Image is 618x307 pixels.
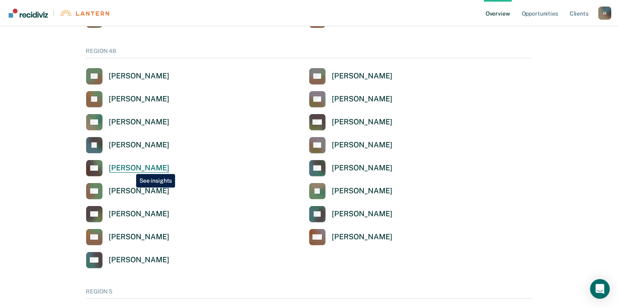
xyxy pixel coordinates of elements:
[109,209,169,219] div: [PERSON_NAME]
[109,186,169,196] div: [PERSON_NAME]
[109,71,169,81] div: [PERSON_NAME]
[309,183,392,199] a: [PERSON_NAME]
[309,114,392,131] a: [PERSON_NAME]
[9,9,48,18] img: Recidiviz
[86,68,169,85] a: [PERSON_NAME]
[598,7,611,20] div: H
[309,229,392,245] a: [PERSON_NAME]
[332,209,392,219] div: [PERSON_NAME]
[86,183,169,199] a: [PERSON_NAME]
[109,140,169,150] div: [PERSON_NAME]
[109,163,169,173] div: [PERSON_NAME]
[332,186,392,196] div: [PERSON_NAME]
[86,229,169,245] a: [PERSON_NAME]
[332,140,392,150] div: [PERSON_NAME]
[59,10,109,16] img: Lantern
[48,9,59,16] span: |
[332,117,392,127] div: [PERSON_NAME]
[86,206,169,222] a: [PERSON_NAME]
[332,232,392,242] div: [PERSON_NAME]
[109,94,169,104] div: [PERSON_NAME]
[86,48,532,58] div: REGION 4B
[109,117,169,127] div: [PERSON_NAME]
[109,255,169,265] div: [PERSON_NAME]
[86,114,169,131] a: [PERSON_NAME]
[309,137,392,153] a: [PERSON_NAME]
[309,68,392,85] a: [PERSON_NAME]
[86,160,169,176] a: [PERSON_NAME]
[332,71,392,81] div: [PERSON_NAME]
[332,163,392,173] div: [PERSON_NAME]
[86,137,169,153] a: [PERSON_NAME]
[86,91,169,108] a: [PERSON_NAME]
[309,91,392,108] a: [PERSON_NAME]
[86,288,532,299] div: REGION 5
[332,94,392,104] div: [PERSON_NAME]
[86,252,169,268] a: [PERSON_NAME]
[598,7,611,20] button: Profile dropdown button
[109,232,169,242] div: [PERSON_NAME]
[309,206,392,222] a: [PERSON_NAME]
[309,160,392,176] a: [PERSON_NAME]
[590,279,610,299] div: Open Intercom Messenger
